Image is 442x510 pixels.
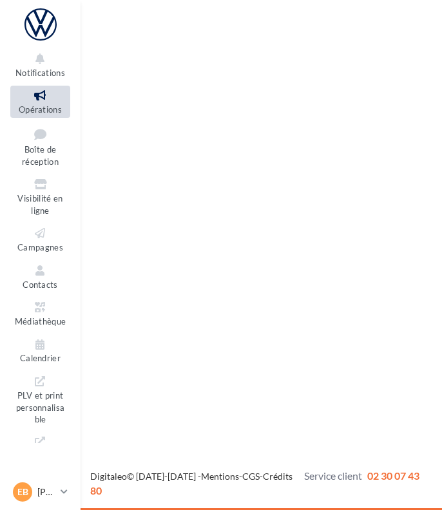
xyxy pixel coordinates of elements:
span: Boîte de réception [22,144,59,167]
a: Campagnes DataOnDemand [10,432,70,488]
button: Notifications [10,49,70,80]
a: Médiathèque [10,297,70,329]
span: EB [17,486,28,498]
a: Contacts [10,261,70,292]
a: Calendrier [10,335,70,366]
span: Service client [304,469,362,482]
span: Calendrier [20,354,61,364]
a: CGS [242,471,260,482]
a: Mentions [201,471,239,482]
span: Contacts [23,279,58,290]
p: [PERSON_NAME] [37,486,55,498]
a: Visibilité en ligne [10,175,70,218]
a: Boîte de réception [10,123,70,170]
a: Campagnes [10,223,70,255]
a: PLV et print personnalisable [10,372,70,428]
a: Digitaleo [90,471,127,482]
a: EB [PERSON_NAME] [10,480,70,504]
span: Médiathèque [15,316,66,326]
span: Opérations [19,104,62,115]
span: Campagnes [17,242,63,252]
a: Crédits [263,471,293,482]
span: PLV et print personnalisable [16,388,65,424]
span: © [DATE]-[DATE] - - - [90,471,419,496]
a: Opérations [10,86,70,117]
span: Notifications [15,68,65,78]
span: Visibilité en ligne [17,193,62,216]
